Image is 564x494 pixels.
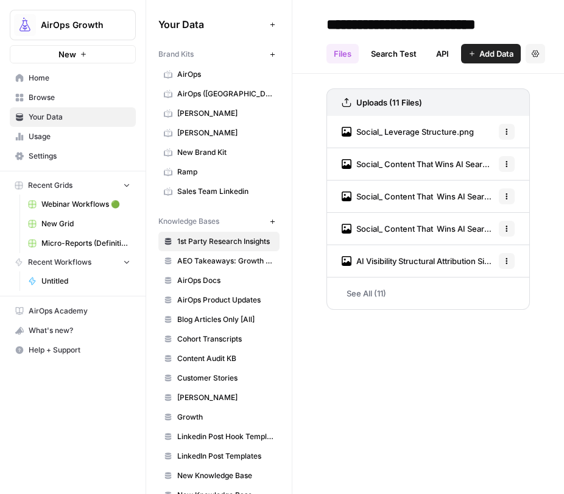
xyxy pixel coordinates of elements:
[461,44,521,63] button: Add Data
[342,116,474,148] a: Social_ Leverage Structure.png
[342,89,422,116] a: Uploads (11 Files)
[158,232,280,251] a: 1st Party Research Insights
[41,199,130,210] span: Webinar Workflows 🟢
[158,216,219,227] span: Knowledge Bases
[177,88,274,99] span: AirOps ([GEOGRAPHIC_DATA])
[10,253,136,271] button: Recent Workflows
[29,112,130,123] span: Your Data
[479,48,513,60] span: Add Data
[158,182,280,201] a: Sales Team Linkedin
[29,131,130,142] span: Usage
[58,48,76,60] span: New
[177,373,274,384] span: Customer Stories
[10,107,136,127] a: Your Data
[177,186,274,197] span: Sales Team Linkedin
[158,290,280,310] a: AirOps Product Updates
[177,470,274,481] span: New Knowledge Base
[29,73,130,84] span: Home
[158,17,265,32] span: Your Data
[158,446,280,466] a: LinkedIn Post Templates
[10,88,136,107] a: Browse
[41,238,130,249] span: Micro-Reports (Definitions)
[177,334,274,345] span: Cohort Transcripts
[28,257,91,268] span: Recent Workflows
[158,84,280,104] a: AirOps ([GEOGRAPHIC_DATA])
[10,321,136,340] button: What's new?
[356,158,494,170] span: Social_ Content That Wins AI Search (light ver).png
[158,271,280,290] a: AirOps Docs
[41,276,130,287] span: Untitled
[158,49,194,60] span: Brand Kits
[23,214,136,234] a: New Grid
[41,218,130,229] span: New Grid
[158,251,280,271] a: AEO Takeaways: Growth Leader Series
[23,195,136,214] a: Webinar Workflows 🟢
[158,407,280,427] a: Growth
[158,143,280,162] a: New Brand Kit
[356,190,494,202] span: Social_ Content That Wins AI Search.png
[10,45,136,63] button: New
[177,412,274,423] span: Growth
[177,392,274,403] span: [PERSON_NAME]
[29,151,130,162] span: Settings
[158,368,280,388] a: Customer Stories
[177,147,274,158] span: New Brand Kit
[158,466,280,485] a: New Knowledge Base
[177,166,274,177] span: Ramp
[177,431,274,442] span: Linkedin Post Hook Templates
[23,271,136,291] a: Untitled
[429,44,456,63] a: API
[177,353,274,364] span: Content Audit KB
[158,427,280,446] a: Linkedin Post Hook Templates
[158,310,280,329] a: Blog Articles Only [All]
[342,245,494,277] a: AI Visibility Structural Attribution Signals List Structure AirOps.png
[342,181,494,212] a: Social_ Content That Wins AI Search.png
[10,146,136,166] a: Settings
[14,14,36,36] img: AirOps Growth Logo
[342,148,494,180] a: Social_ Content That Wins AI Search (light ver).png
[158,388,280,407] a: [PERSON_NAME]
[158,349,280,368] a: Content Audit KB
[29,92,130,103] span: Browse
[158,329,280,349] a: Cohort Transcripts
[356,255,494,267] span: AI Visibility Structural Attribution Signals List Structure AirOps.png
[10,321,135,340] div: What's new?
[177,295,274,306] span: AirOps Product Updates
[177,451,274,462] span: LinkedIn Post Templates
[342,213,494,245] a: Social_ Content That Wins AI Search-1.png
[177,108,274,119] span: [PERSON_NAME]
[10,176,136,195] button: Recent Grids
[356,223,494,235] span: Social_ Content That Wins AI Search-1.png
[356,96,422,109] h3: Uploads (11 Files)
[177,256,274,267] span: AEO Takeaways: Growth Leader Series
[177,127,274,138] span: [PERSON_NAME]
[23,234,136,253] a: Micro-Reports (Definitions)
[326,44,359,63] a: Files
[364,44,424,63] a: Search Test
[10,10,136,40] button: Workspace: AirOps Growth
[28,180,72,191] span: Recent Grids
[177,236,274,247] span: 1st Party Research Insights
[29,345,130,356] span: Help + Support
[10,127,136,146] a: Usage
[158,162,280,182] a: Ramp
[177,275,274,286] span: AirOps Docs
[158,65,280,84] a: AirOps
[41,19,115,31] span: AirOps Growth
[326,277,530,309] a: See All (11)
[158,123,280,143] a: [PERSON_NAME]
[158,104,280,123] a: [PERSON_NAME]
[356,126,474,138] span: Social_ Leverage Structure.png
[177,314,274,325] span: Blog Articles Only [All]
[177,69,274,80] span: AirOps
[10,340,136,360] button: Help + Support
[10,68,136,88] a: Home
[29,306,130,317] span: AirOps Academy
[10,301,136,321] a: AirOps Academy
